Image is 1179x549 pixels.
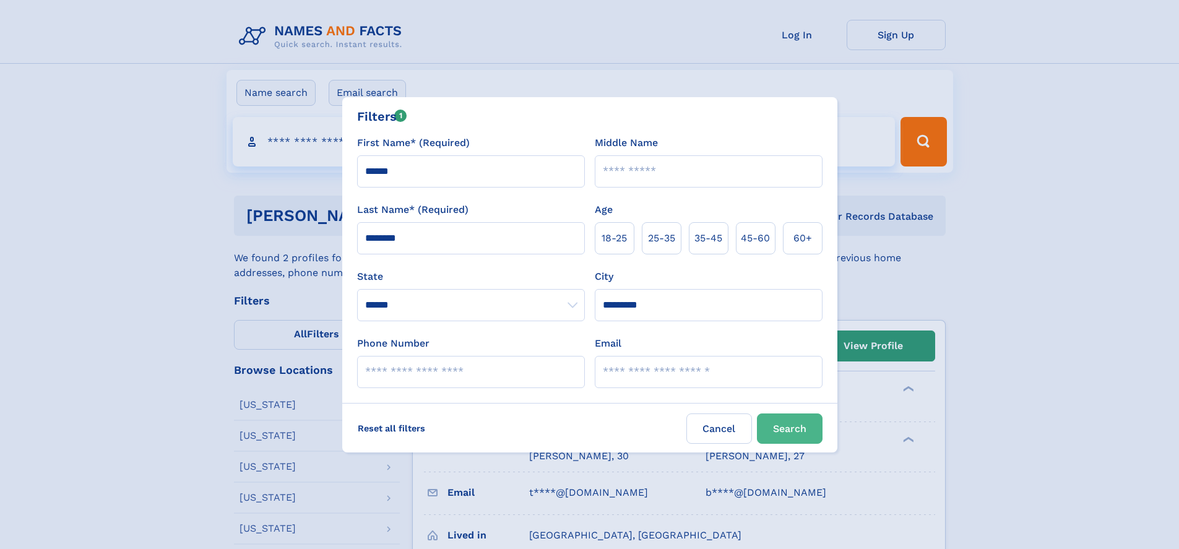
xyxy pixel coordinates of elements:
[595,202,613,217] label: Age
[357,202,469,217] label: Last Name* (Required)
[357,269,585,284] label: State
[595,269,613,284] label: City
[350,413,433,443] label: Reset all filters
[793,231,812,246] span: 60+
[602,231,627,246] span: 18‑25
[357,136,470,150] label: First Name* (Required)
[595,336,621,351] label: Email
[686,413,752,444] label: Cancel
[648,231,675,246] span: 25‑35
[694,231,722,246] span: 35‑45
[357,107,407,126] div: Filters
[741,231,770,246] span: 45‑60
[595,136,658,150] label: Middle Name
[357,336,430,351] label: Phone Number
[757,413,823,444] button: Search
